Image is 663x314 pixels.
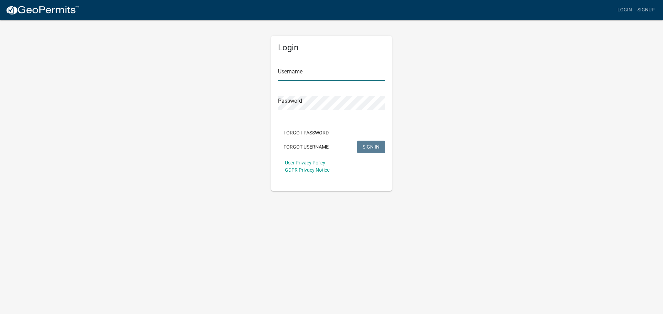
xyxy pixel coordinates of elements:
[615,3,635,17] a: Login
[278,43,385,53] h5: Login
[635,3,657,17] a: Signup
[285,167,329,173] a: GDPR Privacy Notice
[357,141,385,153] button: SIGN IN
[278,126,334,139] button: Forgot Password
[363,144,379,149] span: SIGN IN
[278,141,334,153] button: Forgot Username
[285,160,325,165] a: User Privacy Policy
